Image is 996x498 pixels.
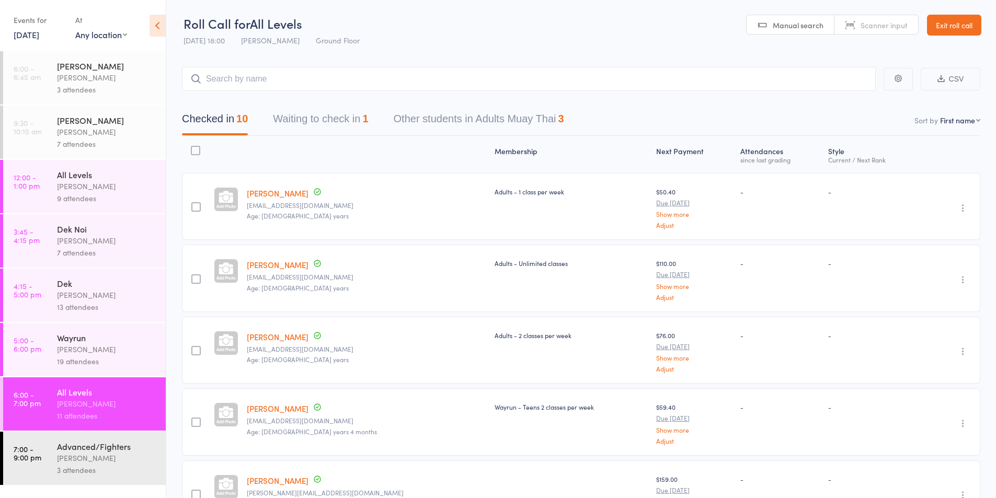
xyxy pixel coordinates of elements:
small: Due [DATE] [656,487,732,494]
div: [PERSON_NAME] [57,398,157,410]
span: Age: [DEMOGRAPHIC_DATA] years [247,283,349,292]
div: - [828,259,919,268]
span: Manual search [773,20,823,30]
div: Current / Next Rank [828,156,919,163]
button: Checked in10 [182,108,248,135]
div: Wayrun [57,332,157,343]
a: [DATE] [14,29,39,40]
a: Show more [656,211,732,217]
div: Style [824,141,923,168]
div: [PERSON_NAME] [57,452,157,464]
div: First name [940,115,975,125]
a: Adjust [656,365,732,372]
div: since last grading [740,156,820,163]
div: - [828,187,919,196]
div: Adults - 2 classes per week [495,331,648,340]
div: Events for [14,11,65,29]
div: Adults - Unlimited classes [495,259,648,268]
span: Roll Call for [184,15,250,32]
small: Due [DATE] [656,271,732,278]
div: 19 attendees [57,355,157,367]
a: Adjust [656,294,732,300]
div: - [740,474,820,483]
div: 13 attendees [57,301,157,313]
div: - [740,187,820,196]
div: [PERSON_NAME] [57,235,157,247]
div: [PERSON_NAME] [57,343,157,355]
div: Dek [57,277,157,289]
div: - [740,402,820,411]
a: Show more [656,283,732,289]
time: 6:00 - 6:45 am [14,64,41,81]
time: 9:30 - 10:15 am [14,119,42,135]
time: 7:00 - 9:00 pm [14,445,41,461]
a: Adjust [656,222,732,228]
time: 12:00 - 1:00 pm [14,173,40,190]
small: Due [DATE] [656,414,732,422]
time: 3:45 - 4:15 pm [14,227,40,244]
small: debbielambis@gmail.com [247,273,486,281]
div: 3 attendees [57,464,157,476]
span: Age: [DEMOGRAPHIC_DATA] years [247,211,349,220]
div: [PERSON_NAME] [57,126,157,138]
button: Waiting to check in1 [273,108,368,135]
div: - [740,331,820,340]
div: $76.00 [656,331,732,372]
span: [DATE] 18:00 [184,35,225,45]
small: garywallis1983@icloud.com [247,345,486,353]
div: [PERSON_NAME] [57,180,157,192]
div: [PERSON_NAME] [57,60,157,72]
div: At [75,11,127,29]
time: 5:00 - 6:00 pm [14,336,41,353]
div: 7 attendees [57,247,157,259]
small: Due [DATE] [656,343,732,350]
span: Scanner input [861,20,908,30]
small: jodiecummins@live.com.au [247,417,486,424]
a: 12:00 -1:00 pmAll Levels[PERSON_NAME]9 attendees [3,160,166,213]
a: 6:00 -6:45 am[PERSON_NAME][PERSON_NAME]3 attendees [3,51,166,105]
div: 3 [558,113,564,124]
button: Other students in Adults Muay Thai3 [394,108,564,135]
div: 9 attendees [57,192,157,204]
a: Exit roll call [927,15,981,36]
div: - [828,331,919,340]
div: Next Payment [652,141,736,168]
div: Wayrun - Teens 2 classes per week [495,402,648,411]
div: Adults - 1 class per week [495,187,648,196]
a: 9:30 -10:15 am[PERSON_NAME][PERSON_NAME]7 attendees [3,106,166,159]
input: Search by name [182,67,876,91]
a: 4:15 -5:00 pmDek[PERSON_NAME]13 attendees [3,269,166,322]
small: Due [DATE] [656,199,732,206]
a: [PERSON_NAME] [247,475,308,486]
a: 7:00 -9:00 pmAdvanced/Fighters[PERSON_NAME]3 attendees [3,432,166,485]
time: 6:00 - 7:00 pm [14,390,41,407]
div: Any location [75,29,127,40]
div: $110.00 [656,259,732,300]
div: $59.40 [656,402,732,444]
time: 4:15 - 5:00 pm [14,282,41,298]
a: [PERSON_NAME] [247,403,308,414]
small: d_cbisgrove@yahoo.com [247,202,486,209]
div: 10 [236,113,248,124]
a: 5:00 -6:00 pmWayrun[PERSON_NAME]19 attendees [3,323,166,376]
div: - [740,259,820,268]
div: [PERSON_NAME] [57,72,157,84]
div: All Levels [57,169,157,180]
div: 7 attendees [57,138,157,150]
a: Show more [656,426,732,433]
div: Dek Noi [57,223,157,235]
span: All Levels [250,15,302,32]
span: Age: [DEMOGRAPHIC_DATA] years [247,355,349,364]
div: Advanced/Fighters [57,441,157,452]
a: [PERSON_NAME] [247,259,308,270]
a: [PERSON_NAME] [247,188,308,199]
button: CSV [921,68,980,90]
div: 11 attendees [57,410,157,422]
a: 3:45 -4:15 pmDek Noi[PERSON_NAME]7 attendees [3,214,166,268]
div: All Levels [57,386,157,398]
span: [PERSON_NAME] [241,35,300,45]
div: - [828,474,919,483]
div: Membership [490,141,652,168]
span: Ground Floor [316,35,360,45]
div: - [828,402,919,411]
